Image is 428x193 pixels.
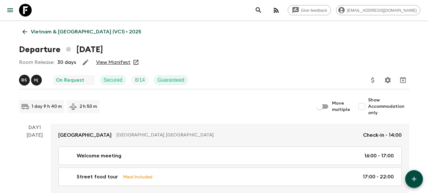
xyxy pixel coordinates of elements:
p: H ( [34,78,39,83]
a: [GEOGRAPHIC_DATA][GEOGRAPHIC_DATA], [GEOGRAPHIC_DATA]Check-in - 14:00 [51,124,409,147]
p: Day 1 [19,124,51,131]
a: View Manifest [96,59,131,65]
span: Bo Sowath, Hai (Le Mai) Nhat [19,77,43,82]
a: Give feedback [288,5,331,15]
a: Welcome meeting16:00 - 17:00 [58,147,402,165]
a: Street food tourMeal Included17:00 - 22:00 [58,168,402,186]
p: 2 h 50 m [80,103,97,110]
p: Check-in - 14:00 [363,131,402,139]
p: B S [22,78,27,83]
button: search adventures [252,4,265,17]
p: 8 / 14 [135,76,145,84]
span: Show Accommodation only [368,97,409,116]
p: 16:00 - 17:00 [364,152,394,160]
p: Welcome meeting [77,152,121,160]
div: [EMAIL_ADDRESS][DOMAIN_NAME] [336,5,420,15]
p: Secured [104,76,123,84]
button: menu [4,4,16,17]
p: Room Release: [19,59,54,66]
button: BSH( [19,75,43,86]
button: Archive (Completed, Cancelled or Unsynced Departures only) [397,74,409,86]
p: On Request [56,76,84,84]
p: 30 days [57,59,76,66]
span: Give feedback [297,8,331,13]
button: Update Price, Early Bird Discount and Costs [367,74,379,86]
p: Street food tour [77,173,118,181]
p: 1 day 9 h 40 m [32,103,62,110]
p: Meal Included [123,173,152,180]
div: Secured [100,75,126,85]
span: [EMAIL_ADDRESS][DOMAIN_NAME] [343,8,420,13]
button: Settings [381,74,394,86]
p: Guaranteed [157,76,184,84]
p: Vietnam & [GEOGRAPHIC_DATA] (VC1) • 2025 [31,28,141,36]
h1: Departure [DATE] [19,43,103,56]
p: [GEOGRAPHIC_DATA] [58,131,112,139]
span: Move multiple [332,100,350,113]
div: Trip Fill [131,75,149,85]
p: 17:00 - 22:00 [363,173,394,181]
p: [GEOGRAPHIC_DATA], [GEOGRAPHIC_DATA] [117,132,358,138]
a: Vietnam & [GEOGRAPHIC_DATA] (VC1) • 2025 [19,25,145,38]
